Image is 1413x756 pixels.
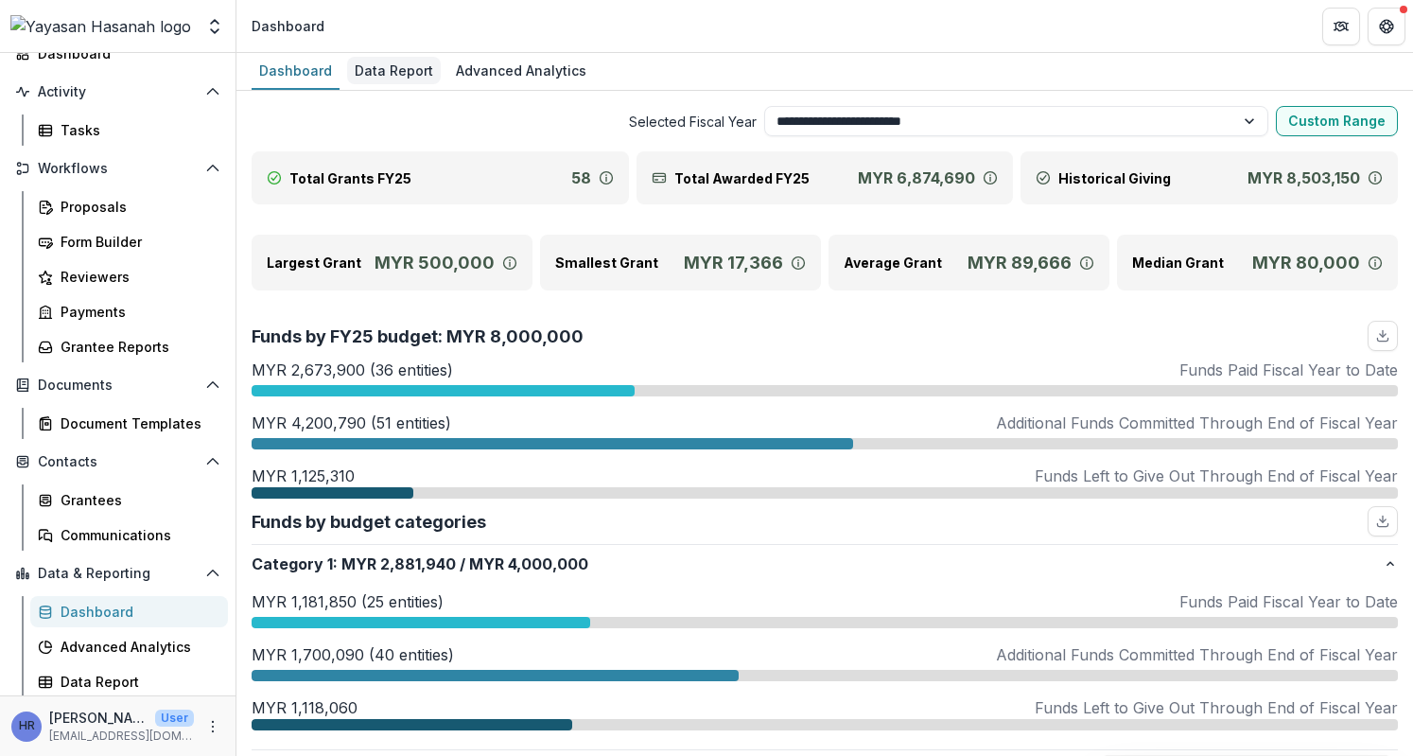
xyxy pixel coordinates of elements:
p: MYR 4,200,790 (51 entities) [252,412,451,434]
nav: breadcrumb [244,12,332,40]
div: Data Report [347,57,441,84]
button: Open entity switcher [201,8,228,45]
p: Median Grant [1132,253,1224,273]
p: [EMAIL_ADDRESS][DOMAIN_NAME] [49,728,194,745]
a: Data Report [347,53,441,90]
button: Get Help [1368,8,1405,45]
a: Advanced Analytics [448,53,594,90]
p: MYR 500,000 [375,250,495,275]
p: MYR 89,666 [968,250,1072,275]
p: User [155,710,194,727]
p: MYR 1,125,310 [252,465,355,487]
div: Dashboard [38,44,213,63]
div: Grantee Reports [61,337,213,357]
a: Dashboard [252,53,340,90]
span: Selected Fiscal Year [252,112,757,132]
div: Dashboard [252,57,340,84]
p: 58 [571,167,591,189]
p: MYR 6,874,690 [858,167,975,189]
div: Proposals [61,197,213,217]
p: Funds Paid Fiscal Year to Date [1179,359,1398,381]
button: Open Data & Reporting [8,558,228,589]
p: Average Grant [844,253,942,273]
p: Funds Left to Give Out Through End of Fiscal Year [1035,696,1398,719]
button: download [1368,321,1398,351]
button: Category 1:MYR 2,881,940/MYR 4,000,000 [252,545,1398,583]
span: Activity [38,84,198,100]
div: Dashboard [61,602,213,622]
a: Grantee Reports [30,331,228,362]
div: Category 1:MYR 2,881,940/MYR 4,000,000 [252,583,1398,749]
div: Hanis Anissa binti Abd Rafar [19,720,35,732]
a: Communications [30,519,228,551]
span: Documents [38,378,198,394]
div: Payments [61,302,213,322]
a: Reviewers [30,261,228,292]
div: Form Builder [61,232,213,252]
span: Contacts [38,454,198,470]
p: Funds by budget categories [252,509,486,535]
a: Form Builder [30,226,228,257]
p: Smallest Grant [555,253,658,273]
a: Grantees [30,484,228,516]
div: Dashboard [252,16,324,36]
span: / [460,553,465,575]
img: Yayasan Hasanah logo [10,15,191,38]
p: Funds by FY25 budget: MYR 8,000,000 [252,324,584,349]
p: Total Grants FY25 [289,168,411,188]
p: Largest Grant [267,253,361,273]
button: More [201,715,224,738]
button: Custom Range [1276,106,1398,136]
span: Data & Reporting [38,566,198,582]
p: Category 1 : MYR 4,000,000 [252,553,1383,575]
span: MYR 2,881,940 [341,553,456,575]
p: MYR 1,118,060 [252,696,358,719]
p: Additional Funds Committed Through End of Fiscal Year [996,412,1398,434]
a: Document Templates [30,408,228,439]
p: [PERSON_NAME] [49,708,148,728]
button: Open Contacts [8,447,228,477]
p: MYR 8,503,150 [1247,167,1360,189]
a: Tasks [30,114,228,146]
a: Proposals [30,191,228,222]
div: Document Templates [61,413,213,433]
p: MYR 1,700,090 (40 entities) [252,643,454,666]
div: Data Report [61,672,213,692]
a: Advanced Analytics [30,631,228,662]
div: Advanced Analytics [448,57,594,84]
p: Funds Left to Give Out Through End of Fiscal Year [1035,465,1398,487]
p: MYR 1,181,850 (25 entities) [252,590,444,613]
span: Workflows [38,161,198,177]
a: Dashboard [30,596,228,627]
div: Grantees [61,490,213,510]
p: MYR 2,673,900 (36 entities) [252,359,453,381]
button: download [1368,506,1398,536]
p: MYR 17,366 [684,250,783,275]
p: Total Awarded FY25 [674,168,810,188]
div: Reviewers [61,267,213,287]
div: Communications [61,525,213,545]
div: Tasks [61,120,213,140]
button: Partners [1322,8,1360,45]
a: Dashboard [8,38,228,69]
div: Advanced Analytics [61,637,213,657]
button: Open Workflows [8,153,228,184]
p: Funds Paid Fiscal Year to Date [1179,590,1398,613]
p: Additional Funds Committed Through End of Fiscal Year [996,643,1398,666]
button: Open Activity [8,77,228,107]
a: Data Report [30,666,228,697]
button: Open Documents [8,370,228,400]
p: Historical Giving [1058,168,1171,188]
a: Payments [30,296,228,327]
p: MYR 80,000 [1252,250,1360,275]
